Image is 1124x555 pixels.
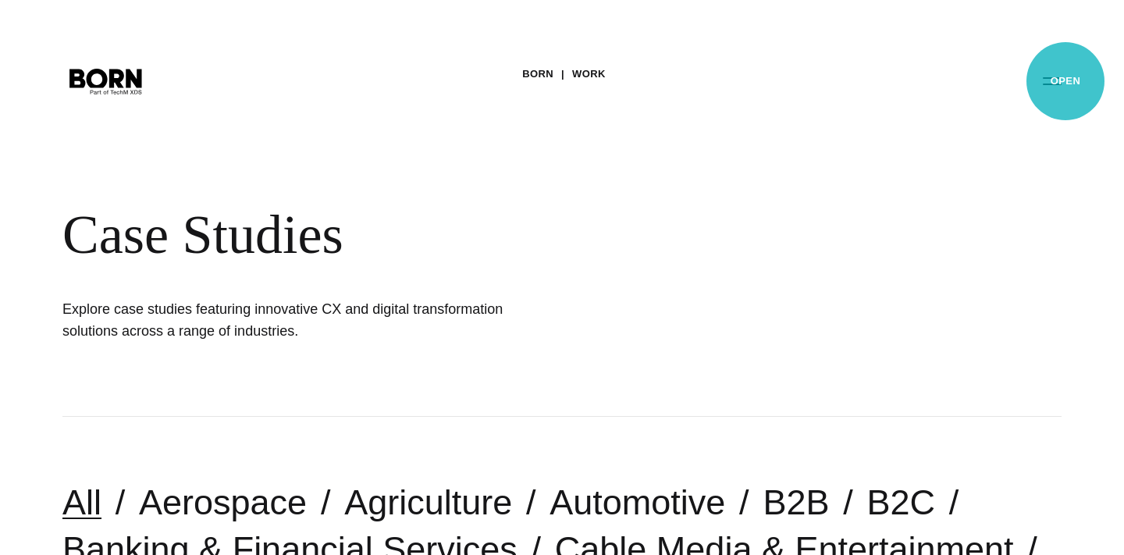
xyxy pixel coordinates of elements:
[62,482,101,522] a: All
[763,482,829,522] a: B2B
[62,203,952,267] div: Case Studies
[522,62,553,86] a: BORN
[866,482,935,522] a: B2C
[62,298,531,342] h1: Explore case studies featuring innovative CX and digital transformation solutions across a range ...
[550,482,725,522] a: Automotive
[139,482,307,522] a: Aerospace
[572,62,606,86] a: Work
[344,482,512,522] a: Agriculture
[1033,64,1071,97] button: Open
